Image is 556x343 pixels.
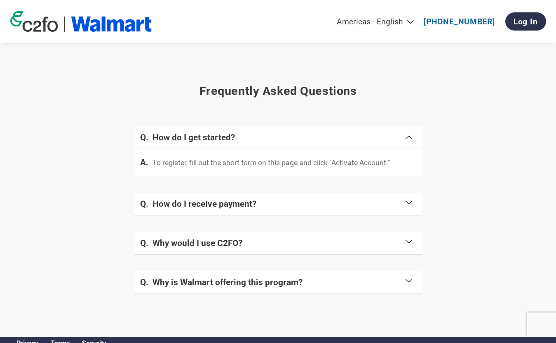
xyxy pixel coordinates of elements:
h3: Frequently asked questions [20,84,536,98]
h4: Why would I use C2FO? [152,238,404,248]
h4: How do I get started? [152,132,404,142]
img: Walmart [71,17,152,32]
h4: Why is Walmart offering this program? [152,277,404,287]
p: To register, fill out the short form on this page and click "Activate Account." [152,157,390,168]
img: c2fo logo [10,11,58,32]
a: [PHONE_NUMBER] [424,17,495,26]
h4: How do I receive payment? [152,199,404,209]
a: Log In [505,12,546,31]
